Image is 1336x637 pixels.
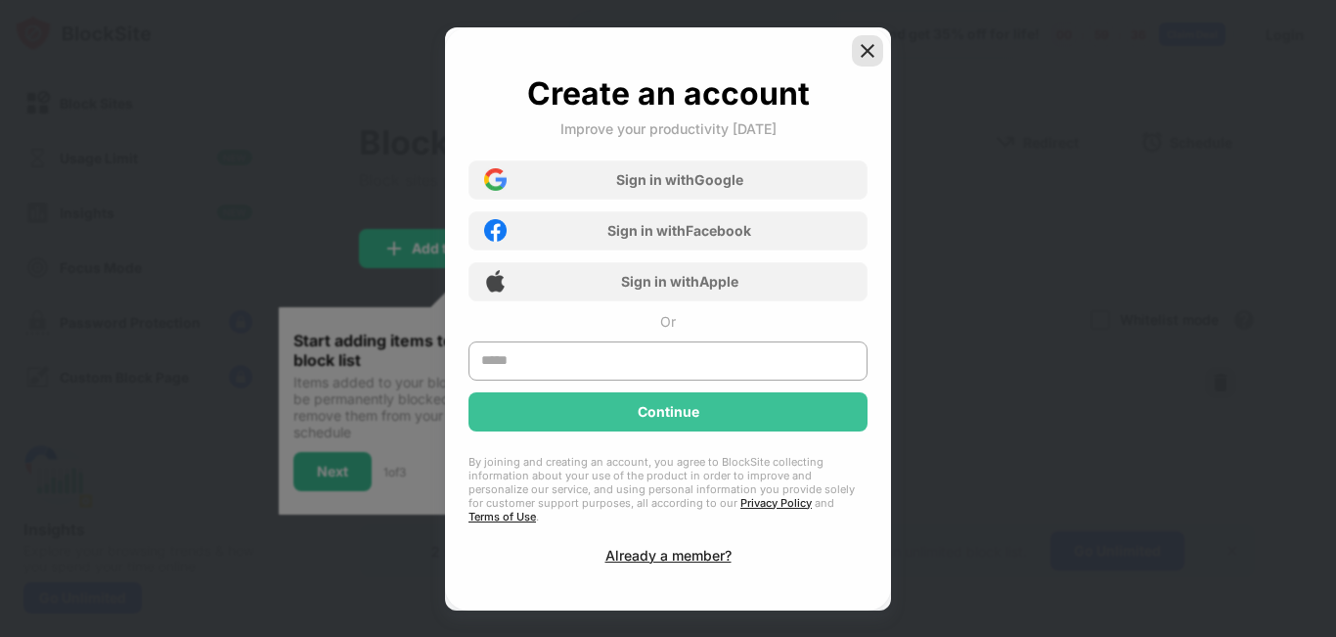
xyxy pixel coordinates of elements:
[616,171,743,188] div: Sign in with Google
[468,455,868,523] div: By joining and creating an account, you agree to BlockSite collecting information about your use ...
[468,510,536,523] a: Terms of Use
[484,219,507,242] img: facebook-icon.png
[740,496,812,510] a: Privacy Policy
[621,273,738,290] div: Sign in with Apple
[660,313,676,330] div: Or
[605,547,732,564] div: Already a member?
[484,168,507,191] img: google-icon.png
[484,270,507,293] img: apple-icon.png
[527,74,810,113] div: Create an account
[638,404,699,420] div: Continue
[607,222,751,239] div: Sign in with Facebook
[560,120,777,137] div: Improve your productivity [DATE]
